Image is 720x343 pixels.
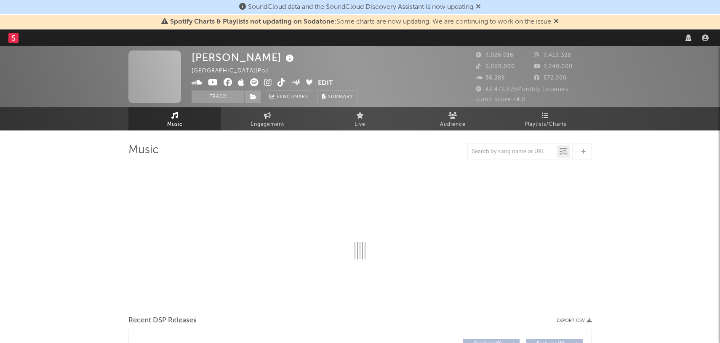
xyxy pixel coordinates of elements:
[406,107,499,130] a: Audience
[476,64,515,69] span: 5,000,000
[314,107,406,130] a: Live
[476,87,568,92] span: 42,472,825 Monthly Listeners
[534,53,571,58] span: 7,419,328
[277,92,309,102] span: Benchmark
[534,64,573,69] span: 2,240,000
[221,107,314,130] a: Engagement
[440,120,466,130] span: Audience
[265,90,313,103] a: Benchmark
[167,120,183,130] span: Music
[128,316,197,326] span: Recent DSP Releases
[499,107,592,130] a: Playlists/Charts
[476,53,514,58] span: 7,026,016
[476,97,525,102] span: Jump Score: 74.8
[318,78,333,89] button: Edit
[170,19,551,25] span: : Some charts are now updating. We are continuing to work on the issue
[355,120,365,130] span: Live
[476,4,481,11] span: Dismiss
[317,90,357,103] button: Summary
[251,120,284,130] span: Engagement
[128,107,221,130] a: Music
[192,51,296,64] div: [PERSON_NAME]
[554,19,559,25] span: Dismiss
[525,120,566,130] span: Playlists/Charts
[192,66,279,76] div: [GEOGRAPHIC_DATA] | Pop
[192,90,244,103] button: Track
[248,4,473,11] span: SoundCloud data and the SoundCloud Discovery Assistant is now updating
[328,95,353,99] span: Summary
[170,19,334,25] span: Spotify Charts & Playlists not updating on Sodatone
[476,75,505,81] span: 56,289
[557,318,592,323] button: Export CSV
[468,149,557,155] input: Search by song name or URL
[534,75,567,81] span: 572,000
